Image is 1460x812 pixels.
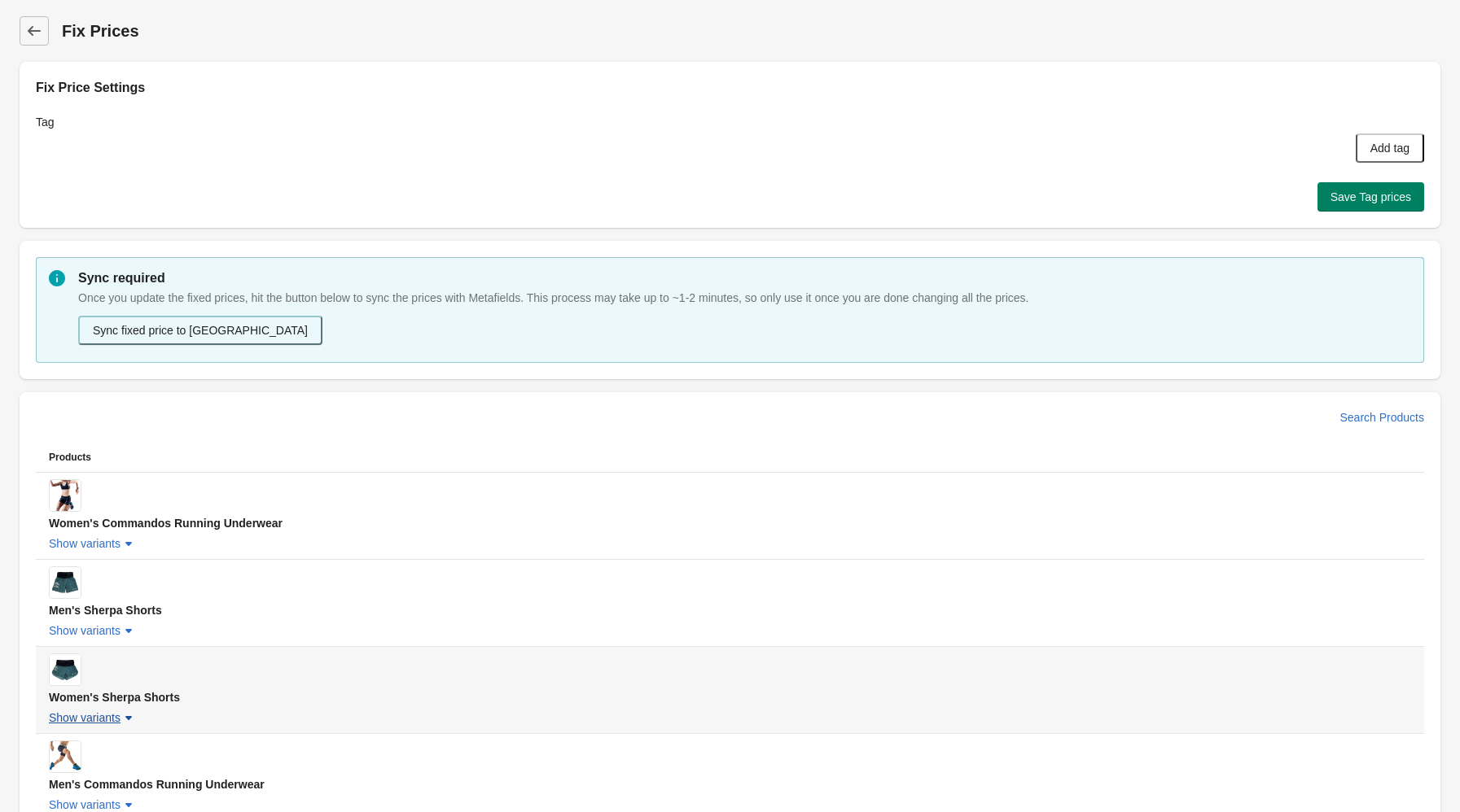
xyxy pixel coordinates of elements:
[49,452,91,463] span: Products
[49,604,162,617] span: Men's Sherpa Shorts
[42,703,143,732] button: Show variants
[49,778,265,791] span: Men's Commandos Running Underwear
[49,711,121,724] span: Show variants
[36,114,55,130] label: Tag
[1340,411,1425,424] span: Search Products
[36,78,1424,98] h2: Fix Price Settings
[1331,190,1411,203] span: Save Tag prices
[20,16,49,46] a: Dashboard
[42,616,143,645] button: Show variants
[50,654,81,685] img: Women's Sherpa Shorts
[49,624,121,637] span: Show variants
[49,798,121,811] span: Show variants
[78,268,1411,288] p: Sync required
[1334,403,1432,432] button: Search Products
[62,20,1440,42] h1: Fix Prices
[49,537,121,550] span: Show variants
[50,741,81,772] img: Men's Commandos Running Underwear
[49,691,180,704] span: Women's Sherpa Shorts
[49,517,283,530] span: Women's Commandos Running Underwear
[1318,182,1424,212] button: Save Tag prices
[78,316,322,345] button: Sync fixed price to [GEOGRAPHIC_DATA]
[42,529,143,558] button: Show variants
[78,291,1028,304] span: Once you update the fixed prices, hit the button below to sync the prices with Metafields. This p...
[1356,133,1424,163] button: Add tag
[50,567,81,598] img: Men's Sherpa Shorts
[1370,142,1410,155] span: Add tag
[50,480,81,511] img: Women's Commandos Running Underwear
